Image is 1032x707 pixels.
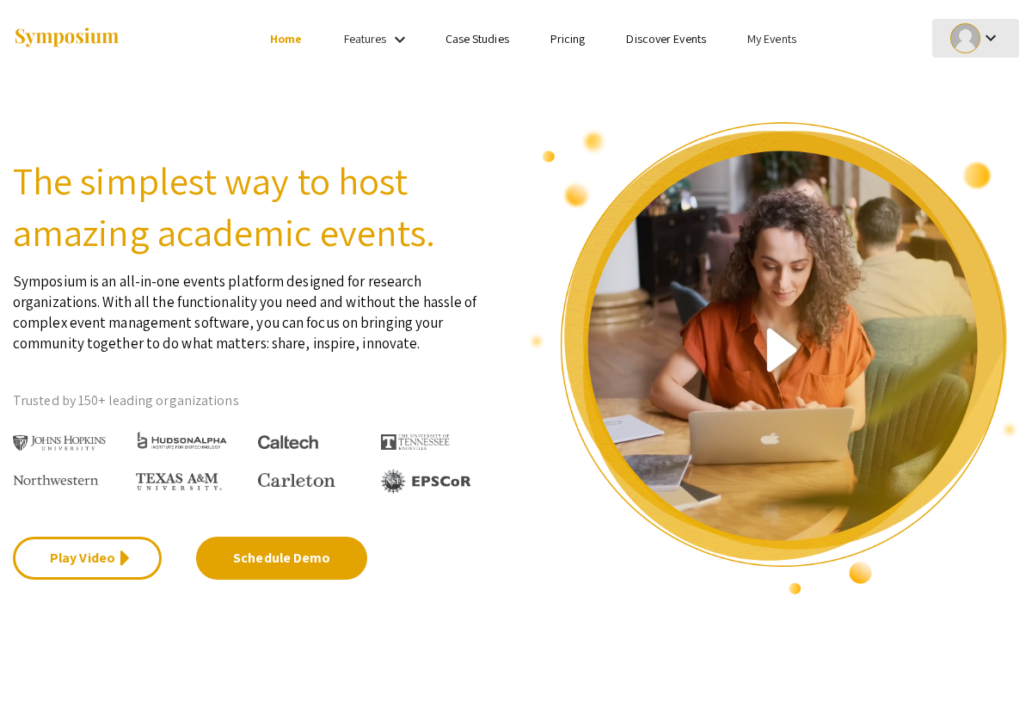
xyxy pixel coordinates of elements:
[13,435,106,451] img: Johns Hopkins University
[381,469,474,494] img: EPSCOR
[258,473,335,487] img: Carleton
[196,537,367,580] a: Schedule Demo
[258,435,318,450] img: Caltech
[445,31,509,46] a: Case Studies
[136,473,222,490] img: Texas A&M University
[13,388,503,414] p: Trusted by 150+ leading organizations
[13,537,162,580] a: Play Video
[13,155,503,258] h2: The simplest way to host amazing academic events.
[747,31,796,46] a: My Events
[550,31,586,46] a: Pricing
[626,31,706,46] a: Discover Events
[13,258,503,353] p: Symposium is an all-in-one events platform designed for research organizations. With all the func...
[344,31,387,46] a: Features
[932,19,1019,58] button: Expand account dropdown
[529,120,1019,596] img: video overview of Symposium
[13,630,73,694] iframe: Chat
[13,27,120,50] img: Symposium by ForagerOne
[136,431,229,450] img: HudsonAlpha
[381,434,450,450] img: The University of Tennessee
[980,28,1001,48] mat-icon: Expand account dropdown
[390,29,410,50] mat-icon: Expand Features list
[270,31,302,46] a: Home
[13,475,99,485] img: Northwestern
